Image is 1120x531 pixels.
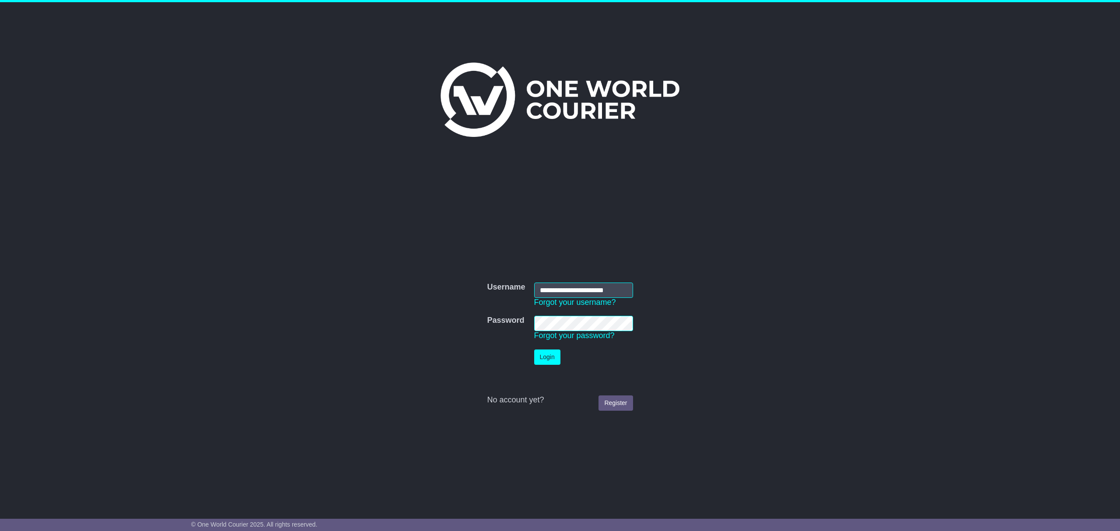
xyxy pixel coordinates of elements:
img: One World [441,63,679,137]
div: No account yet? [487,395,633,405]
label: Password [487,316,524,325]
button: Login [534,349,560,365]
label: Username [487,283,525,292]
a: Forgot your password? [534,331,615,340]
a: Forgot your username? [534,298,616,307]
a: Register [598,395,633,411]
span: © One World Courier 2025. All rights reserved. [191,521,318,528]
